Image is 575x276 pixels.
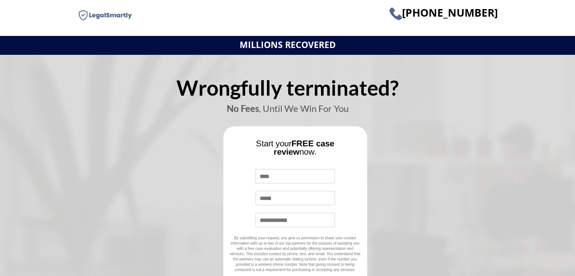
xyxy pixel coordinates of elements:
[78,104,498,119] div: , Until We Win For You
[390,11,498,18] a: [PHONE_NUMBER]
[240,39,336,51] strong: MILLIONS RECOVERED
[274,139,334,157] b: FREE case review
[230,236,360,272] span: By submitting your request, you give us permission to share your contact information with up to t...
[227,103,259,114] b: No Fees
[78,78,498,104] div: Wrongfully terminated?
[390,5,498,20] span: [PHONE_NUMBER]
[229,140,362,162] div: Start your now.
